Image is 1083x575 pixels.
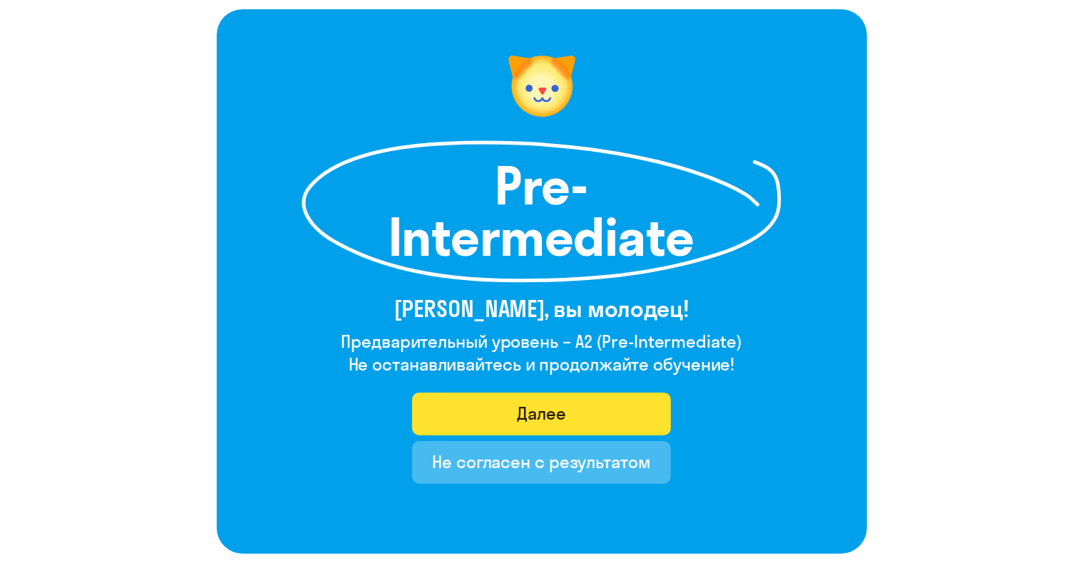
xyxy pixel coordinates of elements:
h1: Pre-Intermediate [378,160,706,263]
h3: [PERSON_NAME], вы молодец! [341,294,741,323]
button: Не согласен с результатом [412,441,671,484]
div: Далее [517,402,566,425]
h4: Не останавливайтесь и продолжайте обучение! [341,353,741,375]
div: Не согласен с результатом [432,450,651,473]
img: level [499,43,585,129]
button: Далее [412,393,671,435]
h4: Предварительный уровень – A2 (Pre-Intermediate) [341,330,741,353]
